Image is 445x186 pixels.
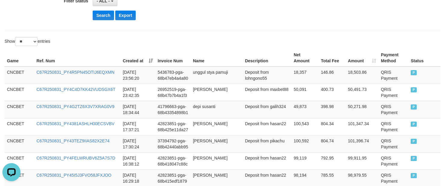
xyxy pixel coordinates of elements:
[319,101,346,118] td: 398.98
[243,84,291,101] td: Deposit from maxbet88
[243,49,291,67] th: Description
[319,49,346,67] th: Total Fee
[36,173,111,178] a: C67R250831_PY45I5J3FVO58JFXJOO
[291,67,319,84] td: 18,357
[379,67,408,84] td: QRIS Payment
[291,84,319,101] td: 50,091
[155,135,190,152] td: 37394792-pga-68b42440abb95
[36,138,110,143] a: C67R250831_PY43TEZ9IIAS82X2E74
[345,118,379,135] td: 101,347.34
[291,49,319,67] th: Net Amount
[319,67,346,84] td: 146.86
[190,67,243,84] td: unggul stya pamuji
[243,67,291,84] td: Deposit from lohngono55
[243,135,291,152] td: Deposit from pikachu
[5,49,34,67] th: Game
[190,118,243,135] td: [PERSON_NAME]
[5,152,34,169] td: CNCBET
[411,156,417,161] span: PAID
[345,49,379,67] th: Amount: activate to sort column ascending
[5,84,34,101] td: CNCBET
[411,87,417,92] span: PAID
[291,118,319,135] td: 100,543
[345,67,379,84] td: 18,503.86
[5,135,34,152] td: CNCBET
[93,11,114,20] button: Search
[408,49,440,67] th: Status
[379,49,408,67] th: Payment Method
[120,49,155,67] th: Created at: activate to sort column ascending
[379,101,408,118] td: QRIS Payment
[36,104,114,109] a: C67R250831_PY4G2TZ6X3V7XRAG0V9
[190,101,243,118] td: depi susanti
[243,101,291,118] td: Deposit from galih324
[5,67,34,84] td: CNCBET
[190,135,243,152] td: [PERSON_NAME]
[379,118,408,135] td: QRIS Payment
[291,152,319,169] td: 99,119
[190,49,243,67] th: Name
[345,101,379,118] td: 50,271.98
[379,84,408,101] td: QRIS Payment
[34,49,120,67] th: Ref. Num
[155,152,190,169] td: 42823851-pga-68b418047c88c
[243,118,291,135] td: Deposit from hasan22
[155,84,190,101] td: 26952519-pga-68b47b7b4a1f3
[411,70,417,75] span: PAID
[319,135,346,152] td: 804.74
[15,37,38,46] select: Showentries
[345,135,379,152] td: 101,396.74
[36,70,114,75] a: C67R250831_PY4R5PN45OTIJ6EQXMN
[411,122,417,127] span: PAID
[5,118,34,135] td: CNCBET
[36,156,115,160] a: C67R250831_PY4FELWRUBV6Z5A7S7D
[411,104,417,110] span: PAID
[120,152,155,169] td: [DATE] 16:38:12
[319,152,346,169] td: 792.95
[120,84,155,101] td: [DATE] 23:42:35
[155,67,190,84] td: 5436783-pga-68b47eb4a4a80
[379,135,408,152] td: QRIS Payment
[345,152,379,169] td: 99,911.95
[36,121,114,126] a: C67R250831_PY4381ASHLH00ECSVBV
[5,101,34,118] td: CNCBET
[155,49,190,67] th: Invoice Num
[120,67,155,84] td: [DATE] 23:56:20
[411,139,417,144] span: PAID
[243,152,291,169] td: Deposit from hasan22
[115,11,136,20] button: Export
[120,118,155,135] td: [DATE] 17:37:21
[291,135,319,152] td: 100,592
[379,152,408,169] td: QRIS Payment
[319,84,346,101] td: 400.73
[345,84,379,101] td: 50,491.73
[36,87,115,92] a: C67R250831_PY4C4D7KK42VUDSGX6T
[120,135,155,152] td: [DATE] 17:30:24
[155,101,190,118] td: 41796663-pga-68b43354898b1
[155,118,190,135] td: 42823851-pga-68b425e11da27
[291,101,319,118] td: 49,873
[190,152,243,169] td: [PERSON_NAME]
[319,118,346,135] td: 804.34
[2,2,20,20] button: Open LiveChat chat widget
[190,84,243,101] td: [PERSON_NAME]
[411,173,417,178] span: PAID
[5,37,50,46] label: Show entries
[120,101,155,118] td: [DATE] 18:34:44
